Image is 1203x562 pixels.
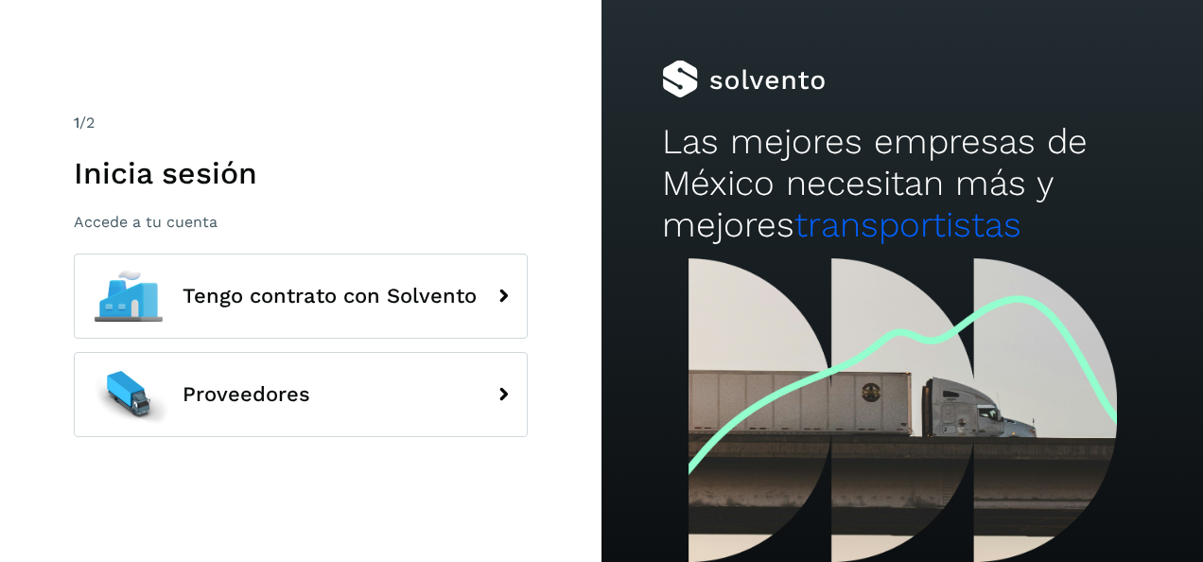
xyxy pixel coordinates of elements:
button: Tengo contrato con Solvento [74,254,528,339]
span: transportistas [794,204,1021,245]
span: Tengo contrato con Solvento [183,285,477,307]
h2: Las mejores empresas de México necesitan más y mejores [662,121,1143,247]
div: /2 [74,112,528,134]
span: 1 [74,114,79,132]
p: Accede a tu cuenta [74,213,528,231]
h1: Inicia sesión [74,155,528,191]
span: Proveedores [183,383,310,406]
button: Proveedores [74,352,528,437]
